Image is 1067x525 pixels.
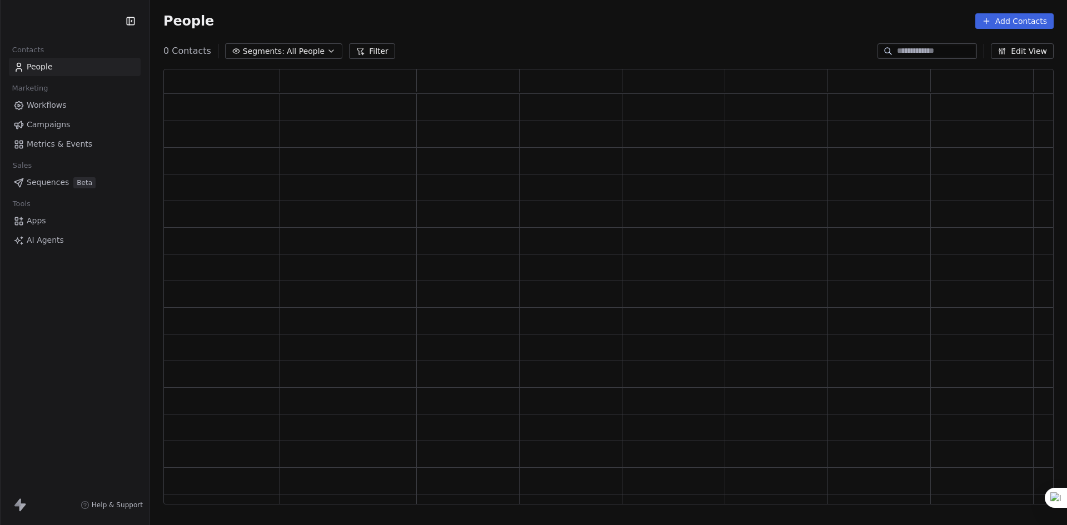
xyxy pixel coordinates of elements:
[92,501,143,509] span: Help & Support
[8,157,37,174] span: Sales
[27,177,69,188] span: Sequences
[975,13,1054,29] button: Add Contacts
[27,99,67,111] span: Workflows
[243,46,285,57] span: Segments:
[163,13,214,29] span: People
[73,177,96,188] span: Beta
[991,43,1054,59] button: Edit View
[27,61,53,73] span: People
[9,96,141,114] a: Workflows
[27,138,92,150] span: Metrics & Events
[81,501,143,509] a: Help & Support
[27,234,64,246] span: AI Agents
[287,46,325,57] span: All People
[7,80,53,97] span: Marketing
[9,173,141,192] a: SequencesBeta
[9,212,141,230] a: Apps
[163,44,211,58] span: 0 Contacts
[7,42,49,58] span: Contacts
[27,119,70,131] span: Campaigns
[9,116,141,134] a: Campaigns
[9,135,141,153] a: Metrics & Events
[9,231,141,249] a: AI Agents
[27,215,46,227] span: Apps
[8,196,35,212] span: Tools
[349,43,395,59] button: Filter
[9,58,141,76] a: People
